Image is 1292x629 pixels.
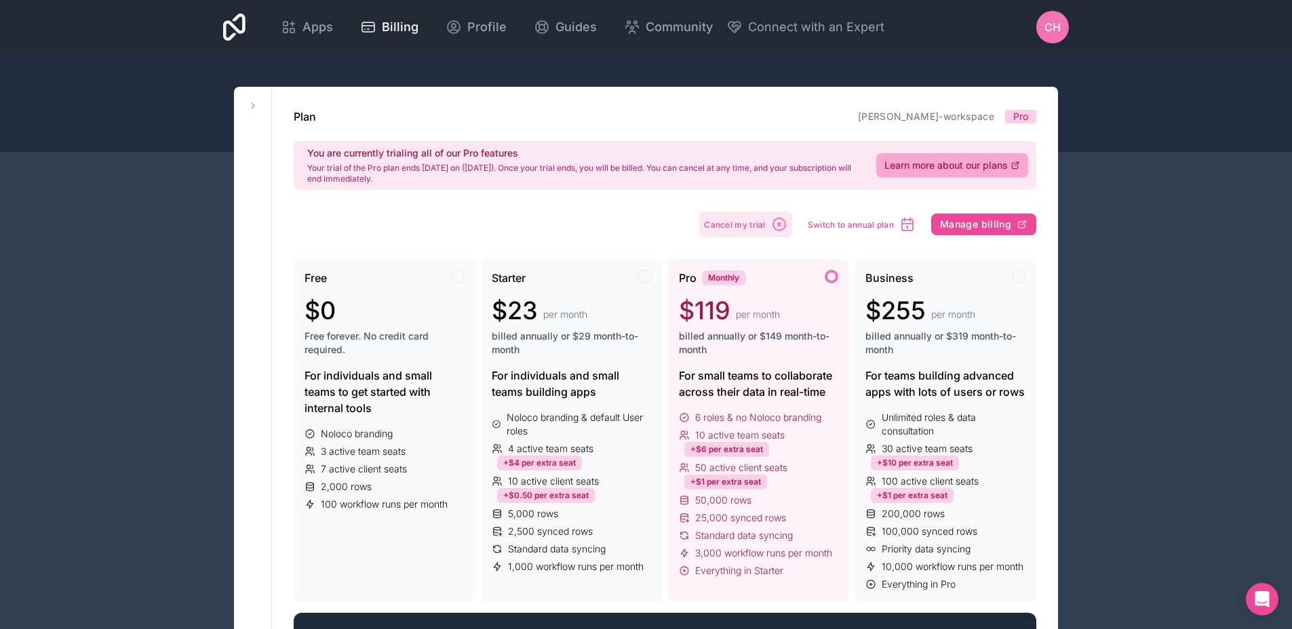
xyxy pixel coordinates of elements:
span: 50,000 rows [695,493,751,507]
span: Business [865,270,914,286]
span: Learn more about our plans [884,159,1008,172]
span: Cancel my trial [704,220,766,230]
span: Profile [467,18,507,37]
span: Noloco branding & default User roles [507,411,651,438]
span: 100 workflow runs per month [321,498,448,511]
div: Open Intercom Messenger [1246,583,1278,615]
span: Everything in Pro [882,577,956,591]
span: 1,000 workflow runs per month [508,560,644,573]
a: [PERSON_NAME]-workspace [858,110,994,122]
span: per month [736,308,780,321]
span: Apps [302,18,333,37]
span: 25,000 synced rows [695,511,786,525]
div: +$1 per extra seat [871,488,954,503]
div: +$4 per extra seat [497,455,582,470]
span: 3,000 workflow runs per month [695,546,832,560]
span: 200,000 rows [882,507,945,521]
span: per month [543,308,587,321]
span: Guides [555,18,597,37]
span: Priority data syncing [882,542,971,556]
span: 10 active team seats [695,428,785,442]
div: For individuals and small teams building apps [492,367,652,400]
span: per month [931,308,975,321]
span: 3 active team seats [321,445,406,458]
span: billed annually or $149 month-to-month [679,329,839,357]
div: +$0.50 per extra seat [497,488,595,503]
a: Apps [270,12,344,42]
span: Everything in Starter [695,564,783,577]
span: Community [646,18,713,37]
span: 2,000 rows [321,480,372,493]
span: Noloco branding [321,427,393,441]
span: Free forever. No credit card required. [305,329,465,357]
span: 100 active client seats [882,474,979,488]
button: Manage billing [931,214,1036,235]
span: Billing [382,18,418,37]
span: 4 active team seats [508,442,593,455]
span: $23 [492,297,538,324]
span: $119 [679,297,730,324]
span: billed annually or $319 month-to-month [865,329,1025,357]
span: 7 active client seats [321,462,407,476]
span: Manage billing [940,218,1011,230]
div: For teams building advanced apps with lots of users or rows [865,367,1025,400]
span: Pro [1013,110,1028,123]
div: Monthly [702,270,745,285]
span: Unlimited roles & data consultation [882,411,1025,438]
span: Connect with an Expert [748,18,884,37]
div: For individuals and small teams to get started with internal tools [305,367,465,416]
span: 30 active team seats [882,442,973,455]
span: 2,500 synced rows [508,525,593,538]
span: Switch to annual plan [808,220,894,230]
div: +$6 per extra seat [684,442,769,457]
span: 50 active client seats [695,461,787,474]
h1: Plan [294,108,316,125]
span: Pro [679,270,697,286]
span: 5,000 rows [508,507,558,521]
span: $0 [305,297,336,324]
span: $255 [865,297,926,324]
span: 10 active client seats [508,474,599,488]
p: Your trial of the Pro plan ends [DATE] on ([DATE]). Once your trial ends, you will be billed. You... [307,163,860,184]
a: Community [613,12,724,42]
span: 10,000 workflow runs per month [882,560,1023,573]
button: Cancel my trial [699,211,792,237]
span: CH [1044,19,1061,35]
span: Standard data syncing [695,529,793,542]
a: Profile [435,12,517,42]
span: Starter [492,270,526,286]
h2: You are currently trialing all of our Pro features [307,146,860,160]
span: Standard data syncing [508,542,606,556]
div: +$10 per extra seat [871,455,959,470]
div: +$1 per extra seat [684,474,767,489]
span: 6 roles & no Noloco branding [695,411,821,424]
span: billed annually or $29 month-to-month [492,329,652,357]
div: For small teams to collaborate across their data in real-time [679,367,839,400]
button: Switch to annual plan [803,211,920,237]
button: Connect with an Expert [726,18,884,37]
a: Guides [523,12,608,42]
a: Billing [349,12,429,42]
span: 100,000 synced rows [882,525,977,538]
span: Free [305,270,327,286]
a: Learn more about our plans [876,153,1028,178]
